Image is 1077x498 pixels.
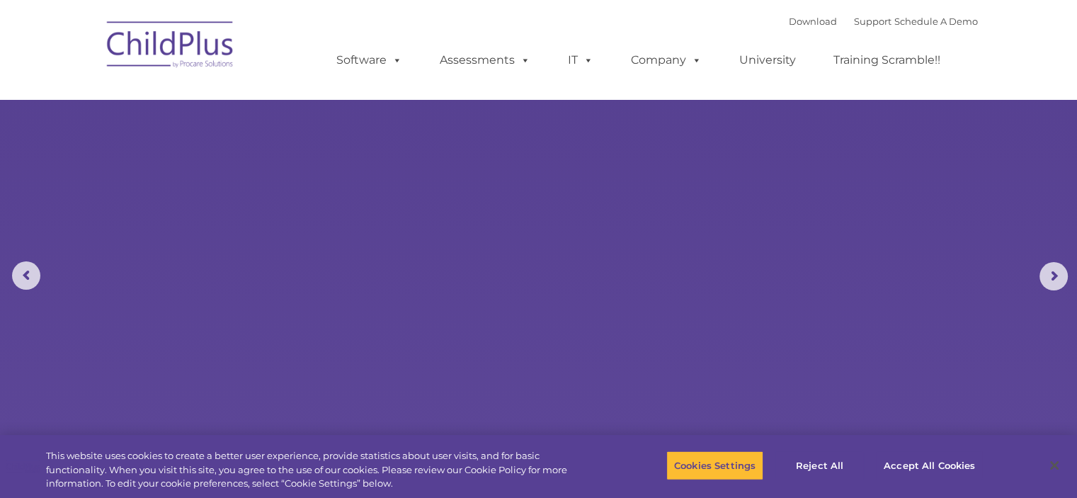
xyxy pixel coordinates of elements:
[789,16,837,27] a: Download
[789,16,978,27] font: |
[666,451,763,480] button: Cookies Settings
[876,451,983,480] button: Accept All Cookies
[197,94,240,104] span: Last name
[197,152,257,162] span: Phone number
[854,16,891,27] a: Support
[894,16,978,27] a: Schedule A Demo
[775,451,864,480] button: Reject All
[725,46,810,74] a: University
[819,46,955,74] a: Training Scramble!!
[617,46,716,74] a: Company
[426,46,545,74] a: Assessments
[46,449,593,491] div: This website uses cookies to create a better user experience, provide statistics about user visit...
[1039,450,1070,481] button: Close
[322,46,416,74] a: Software
[100,11,241,82] img: ChildPlus by Procare Solutions
[554,46,608,74] a: IT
